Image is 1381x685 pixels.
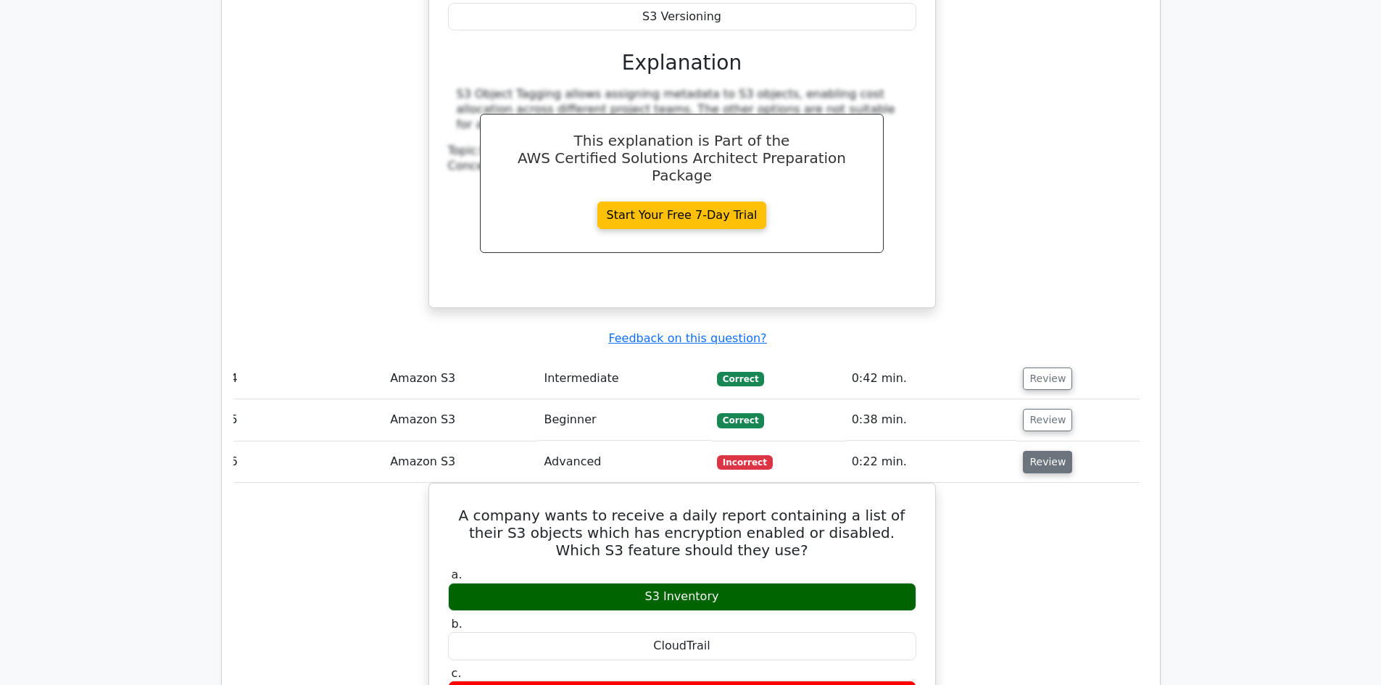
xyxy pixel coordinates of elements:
td: 5 [225,399,385,441]
div: Topic: [448,144,916,159]
div: CloudTrail [448,632,916,660]
td: Amazon S3 [384,441,538,483]
div: S3 Inventory [448,583,916,611]
button: Review [1023,409,1072,431]
td: Amazon S3 [384,399,538,441]
h5: A company wants to receive a daily report containing a list of their S3 objects which has encrypt... [447,507,918,559]
a: Feedback on this question? [608,331,766,345]
span: Correct [717,413,764,428]
button: Review [1023,451,1072,473]
td: 0:38 min. [846,399,1018,441]
td: Beginner [538,399,711,441]
div: Concept: [448,159,916,174]
div: S3 Object Tagging allows assigning metadata to S3 objects, enabling cost allocation across differ... [457,87,908,132]
a: Start Your Free 7-Day Trial [597,202,767,229]
span: c. [452,666,462,680]
span: a. [452,568,463,581]
button: Review [1023,368,1072,390]
td: 0:22 min. [846,441,1018,483]
span: Correct [717,372,764,386]
h3: Explanation [457,51,908,75]
td: 6 [225,441,385,483]
div: S3 Versioning [448,3,916,31]
td: 4 [225,358,385,399]
td: Amazon S3 [384,358,538,399]
td: Intermediate [538,358,711,399]
td: 0:42 min. [846,358,1018,399]
td: Advanced [538,441,711,483]
span: b. [452,617,463,631]
span: Incorrect [717,455,773,470]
